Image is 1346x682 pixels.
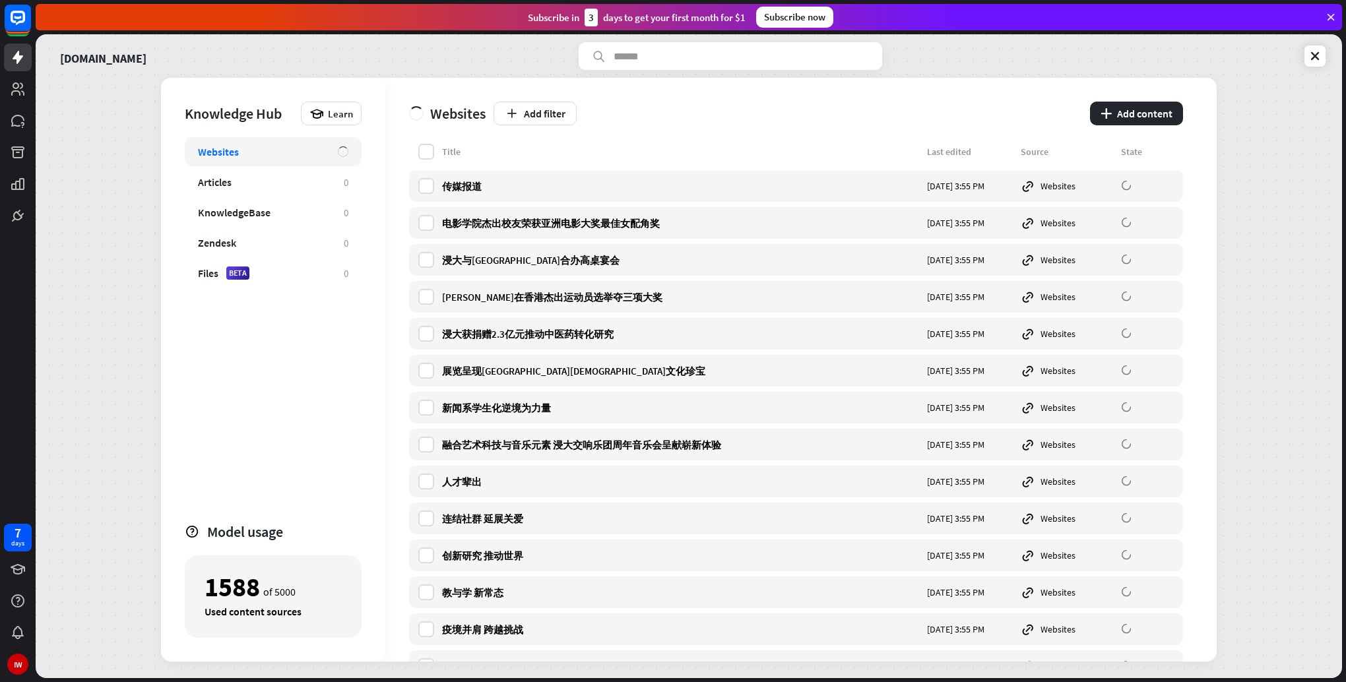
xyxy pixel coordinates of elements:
[927,660,1013,672] div: [DATE] 3:55 PM
[1021,146,1113,158] div: Source
[927,512,1013,524] div: [DATE] 3:55 PM
[198,206,271,219] div: KnowledgeBase
[207,522,362,541] div: Model usage
[205,576,260,598] div: 1588
[927,217,1013,229] div: [DATE] 3:55 PM
[185,104,294,123] div: Knowledge Hub
[1021,437,1113,452] div: Websites
[442,549,919,562] div: 创新研究 推动世界
[927,291,1013,303] div: [DATE] 3:55 PM
[1021,179,1113,193] div: Websites
[226,266,249,280] div: BETA
[442,328,919,340] div: 浸大获捐赠2.3亿元推动中医药转化研究
[1021,548,1113,563] div: Websites
[1021,474,1113,489] div: Websites
[528,9,746,26] div: Subscribe in days to get your first month for $1
[494,102,577,125] button: Add filter
[198,236,236,249] div: Zendesk
[15,527,21,539] div: 7
[1021,400,1113,415] div: Websites
[927,439,1013,450] div: [DATE] 3:55 PM
[1021,622,1113,636] div: Websites
[927,402,1013,414] div: [DATE] 3:55 PM
[328,108,353,120] span: Learn
[927,586,1013,598] div: [DATE] 3:55 PM
[585,9,598,26] div: 3
[442,623,919,636] div: 疫境并肩 跨越挑战
[1021,326,1113,341] div: Websites
[1121,146,1174,158] div: State
[442,439,919,451] div: 融合艺术科技与音乐元素 浸大交响乐团周年音乐会呈献崭新体验
[927,146,1013,158] div: Last edited
[205,576,342,598] div: of 5000
[442,291,919,303] div: [PERSON_NAME]在香港杰出运动员选举夺三项大奖
[442,512,919,525] div: 连结社群 延展关爱
[1021,290,1113,304] div: Websites
[344,267,348,280] div: 0
[1021,659,1113,673] div: Websites
[442,586,919,599] div: 教与学 新常态
[198,145,239,158] div: Websites
[1101,108,1112,119] i: plus
[1021,511,1113,526] div: Websites
[927,476,1013,487] div: [DATE] 3:55 PM
[4,524,32,551] a: 7 days
[344,206,348,219] div: 0
[1021,216,1113,230] div: Websites
[1090,102,1183,125] button: plusAdd content
[11,5,50,45] button: Open LiveChat chat widget
[927,180,1013,192] div: [DATE] 3:55 PM
[927,623,1013,635] div: [DATE] 3:55 PM
[927,365,1013,377] div: [DATE] 3:55 PM
[927,254,1013,266] div: [DATE] 3:55 PM
[205,605,342,618] div: Used content sources
[7,654,28,675] div: IW
[344,176,348,189] div: 0
[1021,363,1113,378] div: Websites
[11,539,24,548] div: days
[1021,253,1113,267] div: Websites
[442,180,919,193] div: 传媒报道
[442,217,919,230] div: 电影学院杰出校友荣获亚洲电影大奖最佳女配角奖
[442,660,919,673] div: [PERSON_NAME]
[756,7,833,28] div: Subscribe now
[442,146,919,158] div: Title
[927,328,1013,340] div: [DATE] 3:55 PM
[409,104,486,123] div: Websites
[198,266,218,280] div: Files
[344,237,348,249] div: 0
[442,365,919,377] div: 展览呈现[GEOGRAPHIC_DATA][DEMOGRAPHIC_DATA]文化珍宝
[927,549,1013,561] div: [DATE] 3:55 PM
[1021,585,1113,600] div: Websites
[442,402,919,414] div: 新闻系学生化逆境为力量
[60,42,146,70] a: [DOMAIN_NAME]
[442,254,919,266] div: 浸大与[GEOGRAPHIC_DATA]合办高桌宴会
[442,476,919,488] div: 人才辈出
[198,175,232,189] div: Articles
